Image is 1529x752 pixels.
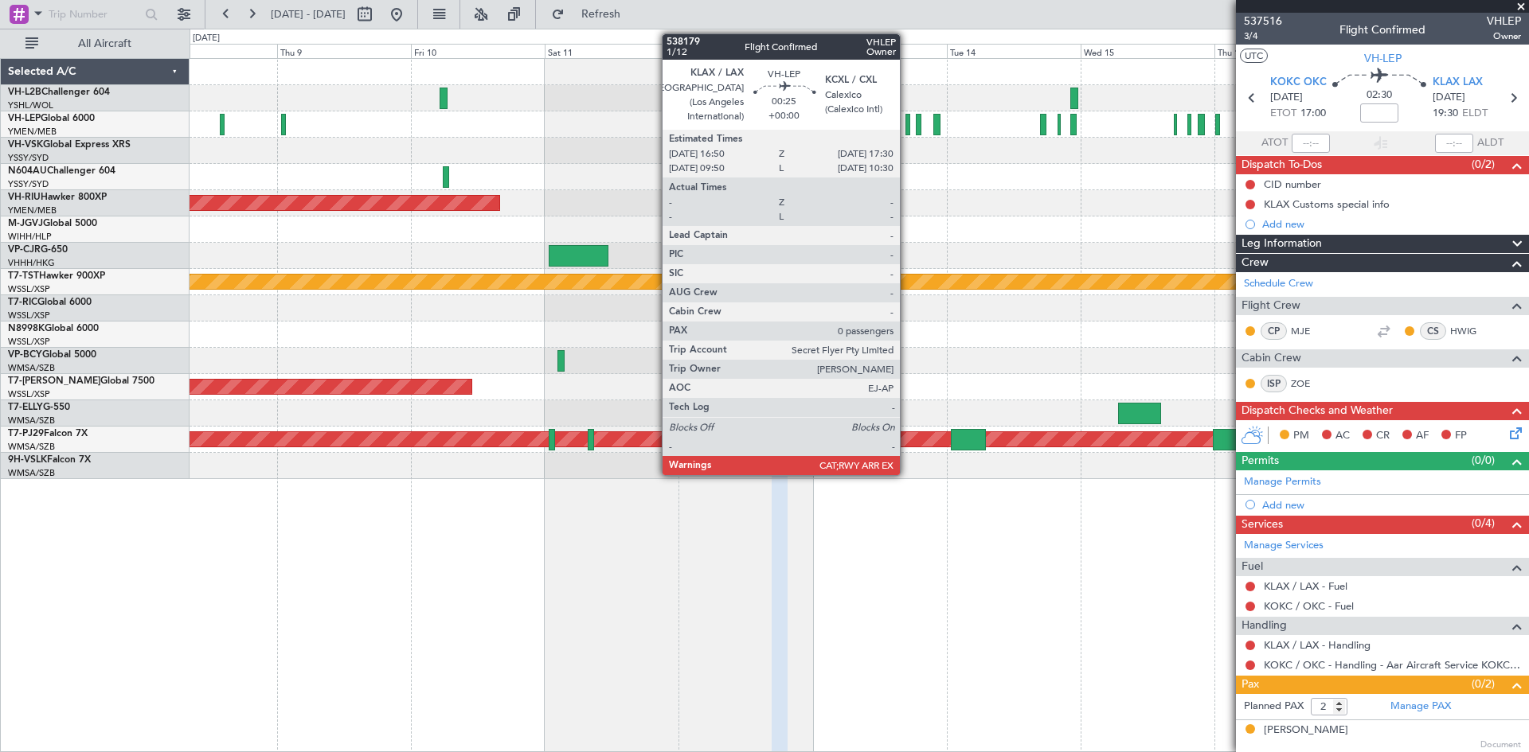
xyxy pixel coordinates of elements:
span: ALDT [1477,135,1504,151]
span: T7-ELLY [8,403,43,412]
span: N8998K [8,324,45,333]
span: 02:30 [1367,88,1392,103]
span: ATOT [1261,135,1288,151]
a: T7-[PERSON_NAME]Global 7500 [8,376,154,386]
span: VH-VSK [8,140,43,150]
button: All Aircraft [18,31,173,56]
div: Wed 15 [1081,44,1214,58]
a: WMSA/SZB [8,441,55,453]
span: T7-[PERSON_NAME] [8,376,100,386]
a: VH-LEPGlobal 6000 [8,114,95,123]
a: YSSY/SYD [8,152,49,164]
span: T7-RIC [8,298,37,307]
span: Dispatch To-Dos [1242,156,1322,174]
a: 9H-VSLKFalcon 7X [8,455,91,465]
div: Flight Confirmed [1339,21,1425,38]
button: Refresh [544,2,639,27]
a: T7-RICGlobal 6000 [8,298,92,307]
span: Permits [1242,452,1279,470]
span: Document [1480,738,1521,752]
span: (0/4) [1472,515,1495,532]
span: T7-TST [8,271,39,281]
a: VP-CJRG-650 [8,245,68,255]
div: Thu 16 [1214,44,1348,58]
span: Fuel [1242,558,1263,576]
span: N604AU [8,166,47,176]
a: Manage PAX [1390,699,1451,715]
a: KOKC / OKC - Fuel [1264,599,1354,613]
a: N8998KGlobal 6000 [8,324,99,333]
span: T7-PJ29 [8,429,44,438]
div: CID number [1264,177,1321,191]
label: Planned PAX [1244,699,1304,715]
a: KLAX / LAX - Handling [1264,638,1371,652]
a: YSHL/WOL [8,99,53,111]
div: KLAX Customs special info [1264,197,1390,211]
a: T7-TSTHawker 900XP [8,271,105,281]
span: M-JGVJ [8,219,43,228]
a: MJE [1291,324,1327,338]
a: Schedule Crew [1244,276,1313,292]
div: Sat 11 [545,44,678,58]
span: ETOT [1270,106,1296,122]
span: Owner [1487,29,1521,43]
span: VH-RIU [8,193,41,202]
input: Trip Number [49,2,140,26]
a: VH-VSKGlobal Express XRS [8,140,131,150]
a: WSSL/XSP [8,336,50,348]
div: CS [1420,322,1446,340]
a: WMSA/SZB [8,415,55,427]
div: Mon 13 [813,44,947,58]
span: ELDT [1462,106,1488,122]
a: M-JGVJGlobal 5000 [8,219,97,228]
a: WSSL/XSP [8,283,50,295]
a: WSSL/XSP [8,388,50,400]
div: CP [1261,322,1287,340]
a: YSSY/SYD [8,178,49,190]
a: KOKC / OKC - Handling - Aar Aircraft Service KOKC / OKC [1264,658,1521,672]
div: [DATE] [193,32,220,45]
span: Flight Crew [1242,297,1300,315]
span: (0/2) [1472,676,1495,692]
div: [PERSON_NAME] [1264,723,1348,738]
button: UTC [1240,49,1268,63]
span: 17:00 [1300,106,1326,122]
a: VP-BCYGlobal 5000 [8,350,96,360]
span: Pax [1242,676,1259,694]
span: (0/0) [1472,452,1495,469]
div: Add new [1262,217,1521,231]
div: Sun 12 [678,44,812,58]
span: VH-L2B [8,88,41,97]
span: VP-CJR [8,245,41,255]
span: 19:30 [1433,106,1458,122]
a: Manage Services [1244,538,1324,554]
a: KLAX / LAX - Fuel [1264,579,1347,593]
span: CR [1376,428,1390,444]
span: PM [1293,428,1309,444]
span: Crew [1242,254,1269,272]
div: Wed 8 [143,44,277,58]
span: 9H-VSLK [8,455,47,465]
span: AF [1416,428,1429,444]
span: 537516 [1244,13,1282,29]
span: Services [1242,516,1283,534]
div: Thu 9 [277,44,411,58]
a: VH-RIUHawker 800XP [8,193,107,202]
a: Manage Permits [1244,474,1321,490]
a: WIHH/HLP [8,231,52,243]
span: All Aircraft [41,38,168,49]
a: T7-ELLYG-550 [8,403,70,412]
span: VH-LEP [8,114,41,123]
div: ISP [1261,375,1287,392]
span: FP [1455,428,1467,444]
span: (0/2) [1472,156,1495,173]
span: Leg Information [1242,235,1322,253]
span: VH-LEP [1364,50,1402,67]
a: YMEN/MEB [8,205,57,216]
a: WSSL/XSP [8,310,50,321]
a: HWIG [1450,324,1486,338]
span: 3/4 [1244,29,1282,43]
input: --:-- [1292,134,1330,153]
a: T7-PJ29Falcon 7X [8,429,88,438]
a: VH-L2BChallenger 604 [8,88,110,97]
